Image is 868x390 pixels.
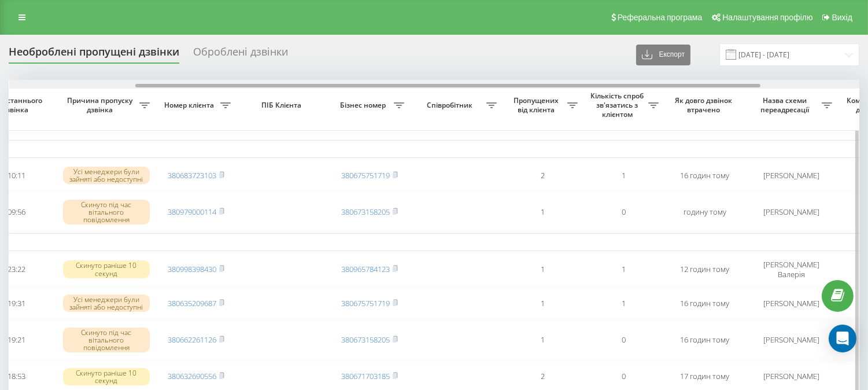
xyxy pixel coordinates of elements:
[341,371,390,381] a: 380671703185
[583,193,664,231] td: 0
[829,325,856,352] div: Open Intercom Messenger
[503,193,583,231] td: 1
[745,160,838,191] td: [PERSON_NAME]
[508,96,567,114] span: Пропущених від клієнта
[583,160,664,191] td: 1
[722,13,812,22] span: Налаштування профілю
[618,13,703,22] span: Реферальна програма
[63,96,139,114] span: Причина пропуску дзвінка
[63,295,150,312] div: Усі менеджери були зайняті або недоступні
[745,321,838,359] td: [PERSON_NAME]
[341,170,390,181] a: 380675751719
[674,96,736,114] span: Як довго дзвінок втрачено
[416,101,486,110] span: Співробітник
[168,371,216,381] a: 380632690556
[341,334,390,345] a: 380673158205
[335,101,394,110] span: Бізнес номер
[745,253,838,286] td: [PERSON_NAME] Валерія
[63,260,150,278] div: Скинуто раніше 10 секунд
[63,167,150,184] div: Усі менеджери були зайняті або недоступні
[246,101,319,110] span: ПІБ Клієнта
[664,288,745,319] td: 16 годин тому
[503,253,583,286] td: 1
[589,91,648,119] span: Кількість спроб зв'язатись з клієнтом
[751,96,822,114] span: Назва схеми переадресації
[503,321,583,359] td: 1
[503,288,583,319] td: 1
[341,298,390,308] a: 380675751719
[636,45,690,65] button: Експорт
[664,160,745,191] td: 16 годин тому
[9,46,179,64] div: Необроблені пропущені дзвінки
[341,207,390,217] a: 380673158205
[583,288,664,319] td: 1
[168,207,216,217] a: 380979000114
[745,288,838,319] td: [PERSON_NAME]
[168,170,216,181] a: 380683723103
[664,193,745,231] td: годину тому
[664,321,745,359] td: 16 годин тому
[503,160,583,191] td: 2
[168,264,216,274] a: 380998398430
[664,253,745,286] td: 12 годин тому
[745,193,838,231] td: [PERSON_NAME]
[193,46,288,64] div: Оброблені дзвінки
[63,368,150,385] div: Скинуто раніше 10 секунд
[168,334,216,345] a: 380662261126
[63,328,150,353] div: Скинуто під час вітального повідомлення
[583,253,664,286] td: 1
[168,298,216,308] a: 380635209687
[832,13,852,22] span: Вихід
[583,321,664,359] td: 0
[341,264,390,274] a: 380965784123
[161,101,220,110] span: Номер клієнта
[63,200,150,225] div: Скинуто під час вітального повідомлення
